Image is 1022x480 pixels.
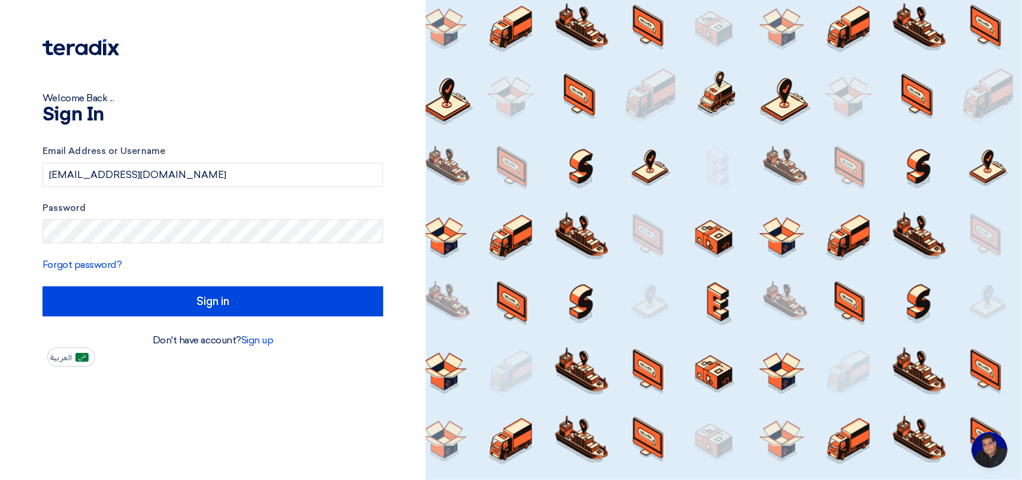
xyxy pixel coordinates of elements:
[43,259,122,270] a: Forgot password?
[47,348,95,367] button: العربية
[241,334,274,346] a: Sign up
[43,91,383,105] div: Welcome Back ...
[43,333,383,348] div: Don't have account?
[50,354,72,362] span: العربية
[972,432,1008,468] div: Open chat
[43,163,383,187] input: Enter your business email or username
[43,144,383,158] label: Email Address or Username
[43,201,383,215] label: Password
[43,286,383,316] input: Sign in
[43,39,119,56] img: Teradix logo
[43,105,383,125] h1: Sign In
[75,353,89,362] img: ar-AR.png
